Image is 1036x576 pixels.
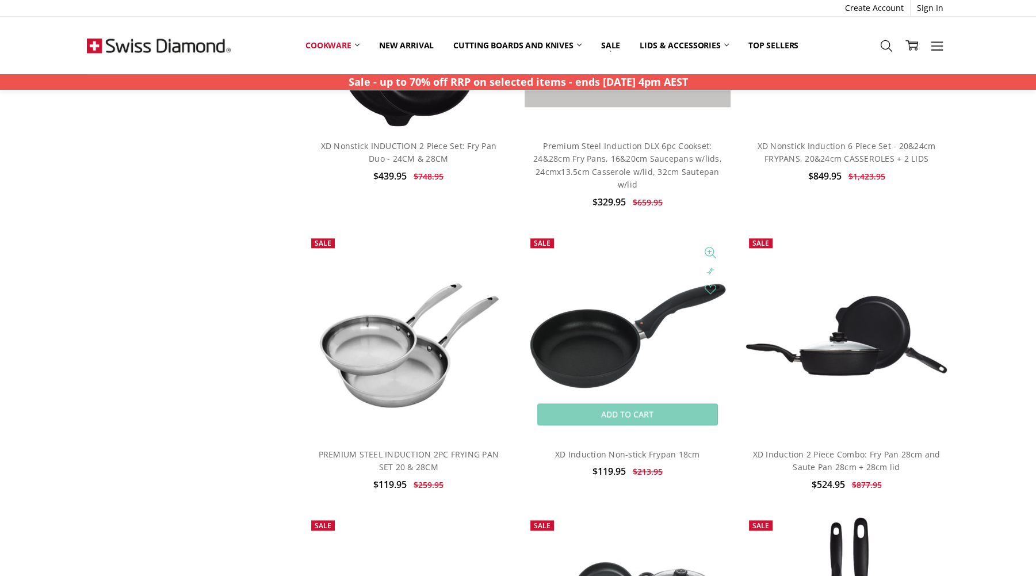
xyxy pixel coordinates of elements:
[349,75,688,89] strong: Sale - up to 70% off RRP on selected items - ends [DATE] 4pm AEST
[369,33,444,58] a: New arrival
[373,478,407,491] span: $119.95
[537,403,717,425] a: Add to Cart
[444,33,591,58] a: Cutting boards and knives
[592,196,626,208] span: $329.95
[630,33,738,58] a: Lids & Accessories
[534,521,551,531] span: Sale
[318,449,499,472] a: PREMIUM STEEL INDUCTION 2PC FRYING PAN SET 20 & 28CM
[414,171,444,182] span: $748.95
[87,17,231,74] img: Free Shipping On Every Order
[743,232,949,438] a: XD Induction 2 Piece Combo: Fry Pan 28cm and Saute Pan 28cm + 28cm lid
[752,238,769,248] span: Sale
[811,478,844,491] span: $524.95
[752,521,769,531] span: Sale
[534,238,551,248] span: Sale
[525,277,731,393] img: XD Induction Non-stick Frypan 18cm
[808,170,841,182] span: $849.95
[373,170,407,182] span: $439.95
[525,232,731,438] a: XD Induction Non-stick Frypan 18cm
[414,479,444,490] span: $259.95
[633,197,663,208] span: $659.95
[296,33,369,58] a: Cookware
[533,140,722,190] a: Premium Steel Induction DLX 6pc Cookset: 24&28cm Fry Pans, 16&20cm Saucepans w/lids, 24cmx13.5cm ...
[555,449,700,460] a: XD Induction Non-stick Frypan 18cm
[591,33,630,58] a: Sale
[739,33,808,58] a: Top Sellers
[758,140,936,164] a: XD Nonstick Induction 6 Piece Set - 20&24cm FRYPANS, 20&24cm CASSEROLES + 2 LIDS
[752,449,940,472] a: XD Induction 2 Piece Combo: Fry Pan 28cm and Saute Pan 28cm + 28cm lid
[315,521,331,531] span: Sale
[848,171,885,182] span: $1,423.95
[743,292,949,379] img: XD Induction 2 Piece Combo: Fry Pan 28cm and Saute Pan 28cm + 28cm lid
[315,238,331,248] span: Sale
[305,232,511,438] img: PREMIUM STEEL INDUCTION 2PC FRYING PAN SET 20 & 28CM
[633,466,663,477] span: $213.95
[320,140,496,164] a: XD Nonstick INDUCTION 2 Piece Set: Fry Pan Duo - 24CM & 28CM
[592,465,626,478] span: $119.95
[851,479,881,490] span: $877.95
